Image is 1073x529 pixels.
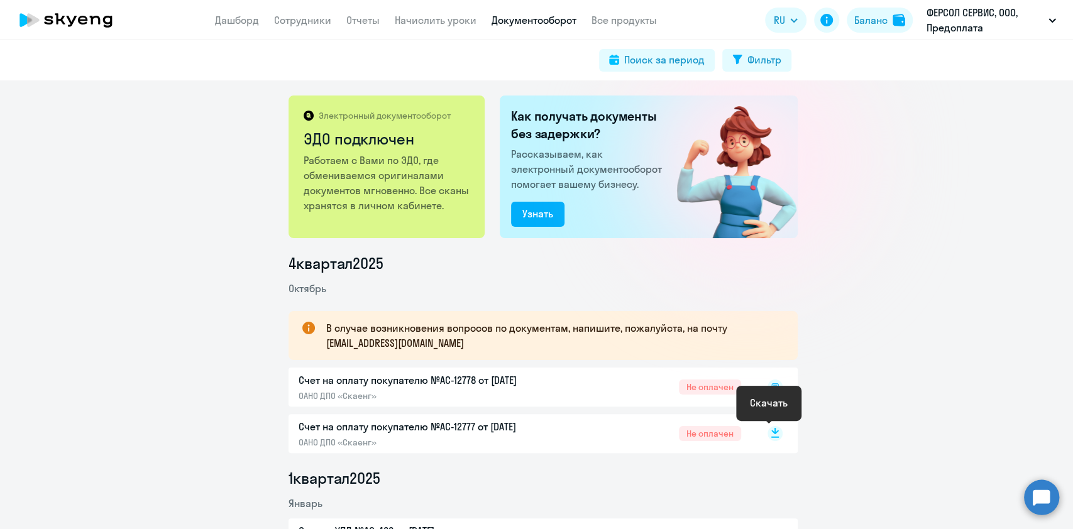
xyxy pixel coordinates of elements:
[511,146,667,192] p: Рассказываем, как электронный документооборот помогает вашему бизнесу.
[346,14,380,26] a: Отчеты
[722,49,791,72] button: Фильтр
[774,13,785,28] span: RU
[289,497,322,510] span: Январь
[522,206,553,221] div: Узнать
[395,14,476,26] a: Начислить уроки
[893,14,905,26] img: balance
[304,129,471,149] h2: ЭДО подключен
[847,8,913,33] button: Балансbalance
[765,8,806,33] button: RU
[319,110,451,121] p: Электронный документооборот
[679,426,741,441] span: Не оплачен
[492,14,576,26] a: Документооборот
[656,95,798,238] img: connected
[215,14,259,26] a: Дашборд
[289,468,798,488] li: 1 квартал 2025
[274,14,331,26] a: Сотрудники
[511,202,564,227] button: Узнать
[289,253,798,273] li: 4 квартал 2025
[599,49,715,72] button: Поиск за период
[299,437,563,448] p: ОАНО ДПО «Скаенг»
[289,282,326,295] span: Октябрь
[511,107,667,143] h2: Как получать документы без задержки?
[592,14,657,26] a: Все продукты
[304,153,471,213] p: Работаем с Вами по ЭДО, где обмениваемся оригиналами документов мгновенно. Все сканы хранятся в л...
[299,419,563,434] p: Счет на оплату покупателю №AC-12777 от [DATE]
[750,395,788,410] div: Скачать
[920,5,1062,35] button: ФЕРСОЛ СЕРВИС, ООО, Предоплата
[299,419,741,448] a: Счет на оплату покупателю №AC-12777 от [DATE]ОАНО ДПО «Скаенг»Не оплачен
[854,13,888,28] div: Баланс
[927,5,1043,35] p: ФЕРСОЛ СЕРВИС, ООО, Предоплата
[624,52,705,67] div: Поиск за период
[747,52,781,67] div: Фильтр
[326,320,775,351] p: В случае возникновения вопросов по документам, напишите, пожалуйста, на почту [EMAIL_ADDRESS][DOM...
